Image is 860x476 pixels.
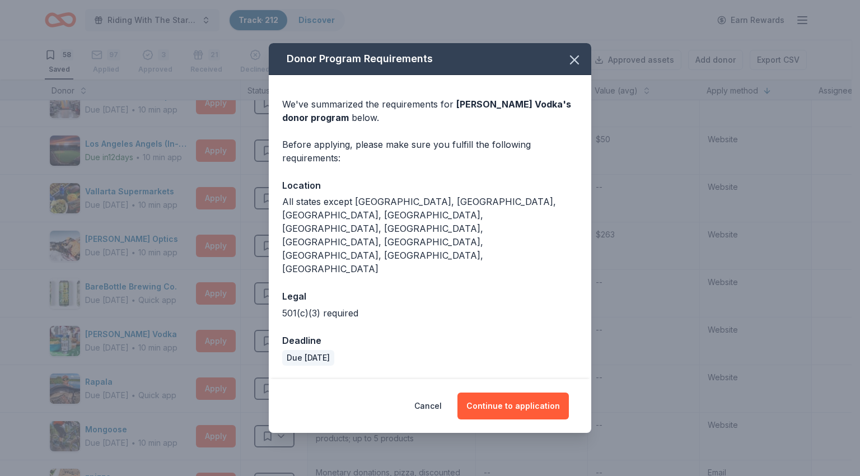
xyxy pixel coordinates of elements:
div: 501(c)(3) required [282,306,578,320]
div: Location [282,178,578,193]
div: Legal [282,289,578,304]
div: Due [DATE] [282,350,334,366]
div: Deadline [282,333,578,348]
div: Donor Program Requirements [269,43,591,75]
button: Continue to application [457,393,569,419]
div: All states except [GEOGRAPHIC_DATA], [GEOGRAPHIC_DATA], [GEOGRAPHIC_DATA], [GEOGRAPHIC_DATA], [GE... [282,195,578,276]
div: We've summarized the requirements for below. [282,97,578,124]
div: Before applying, please make sure you fulfill the following requirements: [282,138,578,165]
button: Cancel [414,393,442,419]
